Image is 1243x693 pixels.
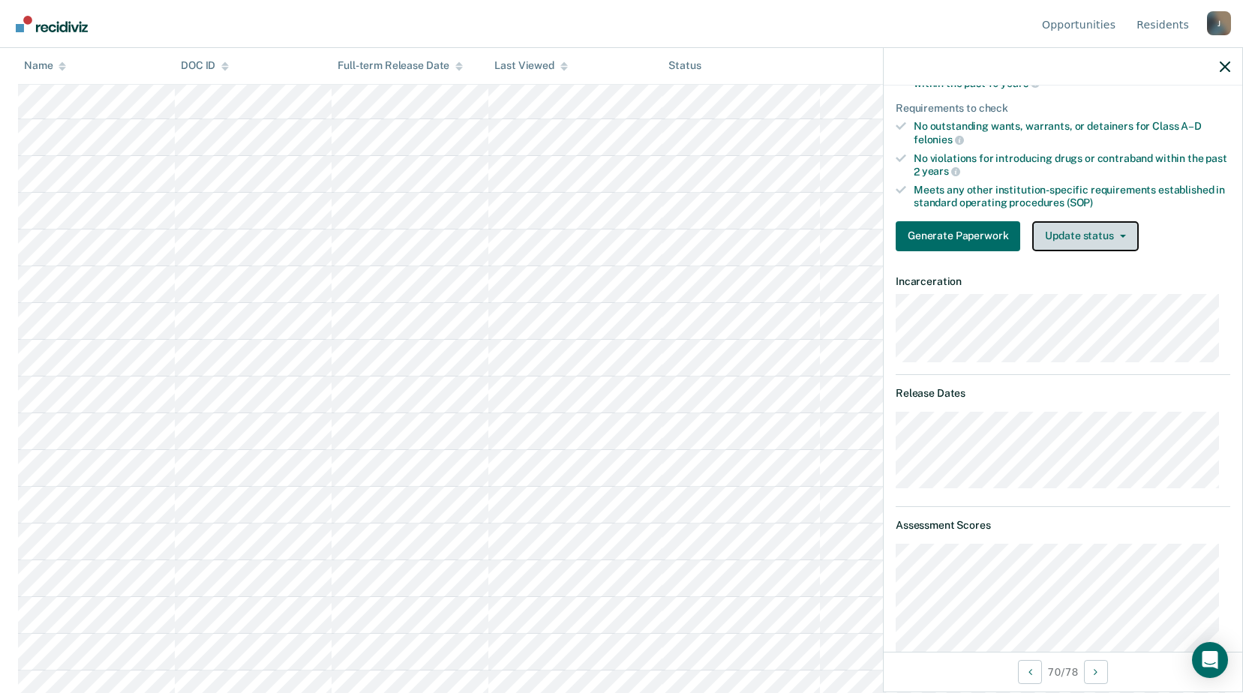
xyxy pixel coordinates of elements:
dt: Release Dates [896,387,1230,400]
span: years [922,165,960,177]
dt: Incarceration [896,275,1230,288]
div: No violations for introducing drugs or contraband within the past 2 [914,152,1230,178]
div: Last Viewed [494,60,567,73]
button: Update status [1032,221,1138,251]
div: Open Intercom Messenger [1192,642,1228,678]
div: No outstanding wants, warrants, or detainers for Class A–D [914,120,1230,145]
div: Requirements to check [896,102,1230,115]
img: Recidiviz [16,16,88,32]
span: felonies [914,133,964,145]
div: Name [24,60,66,73]
span: (SOP) [1067,196,1093,208]
dt: Assessment Scores [896,519,1230,532]
button: Generate Paperwork [896,221,1020,251]
div: 70 / 78 [884,652,1242,691]
button: Previous Opportunity [1018,660,1042,684]
div: Meets any other institution-specific requirements established in standard operating procedures [914,184,1230,209]
div: Full-term Release Date [338,60,463,73]
div: Status [668,60,701,73]
div: J [1207,11,1231,35]
div: DOC ID [181,60,229,73]
button: Next Opportunity [1084,660,1108,684]
span: years [1001,77,1039,89]
button: Profile dropdown button [1207,11,1231,35]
